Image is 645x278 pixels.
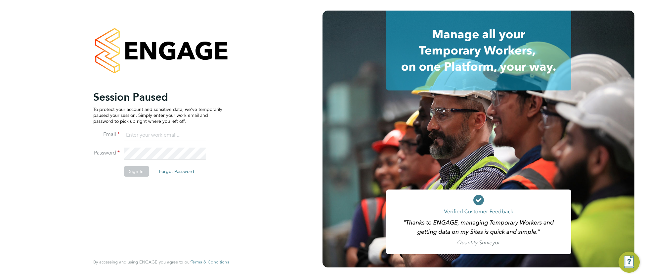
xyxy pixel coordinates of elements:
[93,90,222,104] h2: Session Paused
[93,150,120,156] label: Password
[93,106,222,124] p: To protect your account and sensitive data, we've temporarily paused your session. Simply enter y...
[93,131,120,138] label: Email
[191,260,229,265] a: Terms & Conditions
[124,129,205,141] input: Enter your work email...
[93,259,229,265] span: By accessing and using ENGAGE you agree to our
[124,166,149,177] button: Sign In
[619,252,640,273] button: Engage Resource Center
[153,166,199,177] button: Forgot Password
